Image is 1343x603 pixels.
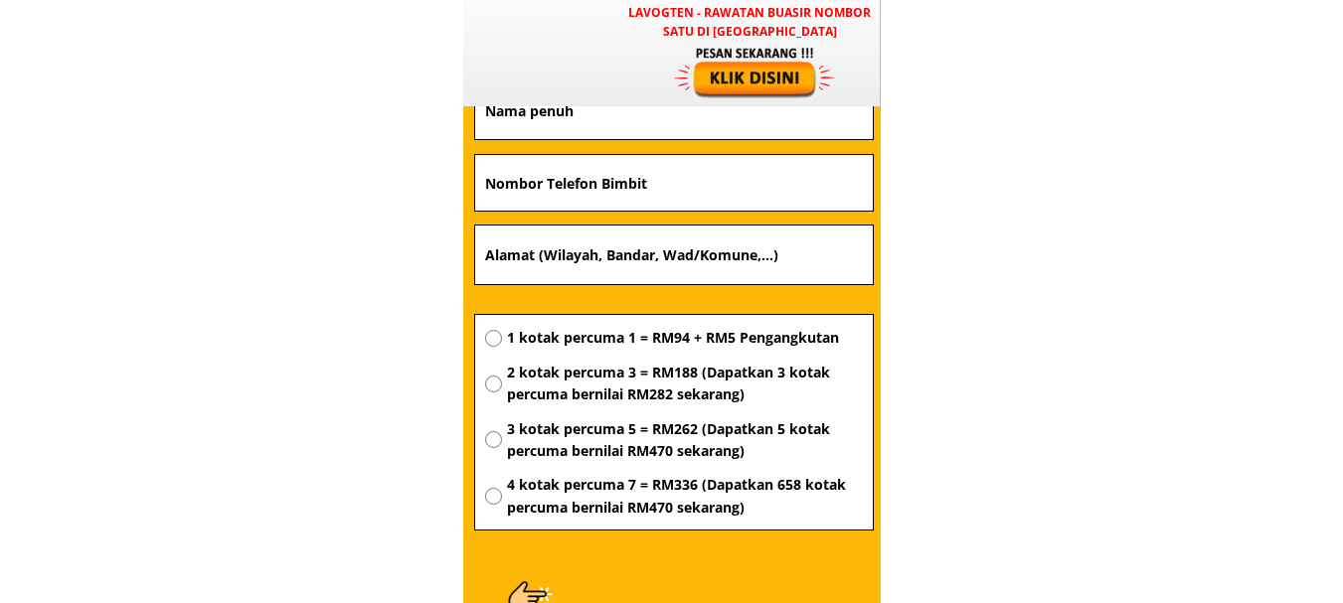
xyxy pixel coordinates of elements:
span: 3 kotak percuma 5 = RM262 (Dapatkan 5 kotak percuma bernilai RM470 sekarang) [507,418,863,463]
input: Nama penuh [480,82,868,139]
input: Alamat (Wilayah, Bandar, Wad/Komune,...) [480,226,868,285]
h3: LAVOGTEN - Rawatan Buasir Nombor Satu di [GEOGRAPHIC_DATA] [619,3,880,41]
input: Nombor Telefon Bimbit [480,155,868,211]
span: 1 kotak percuma 1 = RM94 + RM5 Pengangkutan [507,327,863,349]
span: 4 kotak percuma 7 = RM336 (Dapatkan 658 kotak percuma bernilai RM470 sekarang) [507,474,863,519]
span: 2 kotak percuma 3 = RM188 (Dapatkan 3 kotak percuma bernilai RM282 sekarang) [507,362,863,406]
